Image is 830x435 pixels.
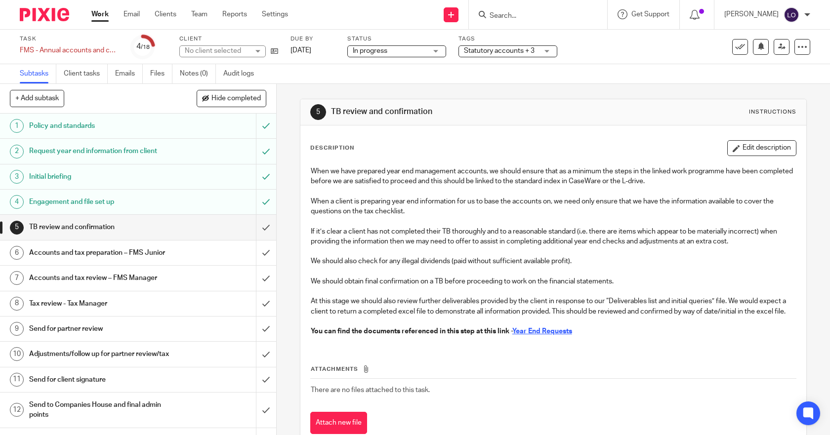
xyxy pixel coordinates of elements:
[10,271,24,285] div: 7
[29,169,174,184] h1: Initial briefing
[290,47,311,54] span: [DATE]
[310,144,354,152] p: Description
[179,35,278,43] label: Client
[10,347,24,361] div: 10
[10,145,24,158] div: 2
[20,45,119,55] div: FMS - Annual accounts and corporation tax - December 2024
[20,64,56,83] a: Subtasks
[124,9,140,19] a: Email
[749,108,796,116] div: Instructions
[115,64,143,83] a: Emails
[310,412,367,434] button: Attach new file
[185,46,249,56] div: No client selected
[311,166,796,187] p: When we have prepared year end management accounts, we should ensure that as a minimum the steps ...
[311,296,796,316] p: At this stage we should also review further deliverables provided by the client in response to ou...
[290,35,335,43] label: Due by
[727,140,796,156] button: Edit description
[29,296,174,311] h1: Tax review - Tax Manager
[353,47,387,54] span: In progress
[223,64,261,83] a: Audit logs
[10,221,24,235] div: 5
[197,90,266,107] button: Hide completed
[29,321,174,336] h1: Send for partner review
[211,95,261,103] span: Hide completed
[20,8,69,21] img: Pixie
[347,35,446,43] label: Status
[141,44,150,50] small: /18
[180,64,216,83] a: Notes (0)
[10,322,24,336] div: 9
[10,246,24,260] div: 6
[29,372,174,387] h1: Send for client signature
[489,12,578,21] input: Search
[10,195,24,209] div: 4
[136,41,150,52] div: 4
[311,328,512,335] strong: You can find the documents referenced in this step at this link -
[311,387,430,394] span: There are no files attached to this task.
[10,170,24,184] div: 3
[458,35,557,43] label: Tags
[155,9,176,19] a: Clients
[29,397,174,423] h1: Send to Companies House and final admin points
[311,197,796,217] p: When a client is preparing year end information for us to base the accounts on, we need only ensu...
[262,9,288,19] a: Settings
[150,64,172,83] a: Files
[631,11,669,18] span: Get Support
[784,7,799,23] img: svg%3E
[10,373,24,387] div: 11
[64,64,108,83] a: Client tasks
[29,347,174,361] h1: Adjustments/follow up for partner review/tax
[10,90,64,107] button: + Add subtask
[311,256,796,266] p: We should also check for any illegal dividends (paid without sufficient available profit).
[10,119,24,133] div: 1
[20,45,119,55] div: FMS - Annual accounts and corporation tax - [DATE]
[331,107,574,117] h1: TB review and confirmation
[512,328,572,335] a: Year End Requests
[29,220,174,235] h1: TB review and confirmation
[29,245,174,260] h1: Accounts and tax preparation – FMS Junior
[464,47,535,54] span: Statutory accounts + 3
[311,277,796,286] p: We should obtain final confirmation on a TB before proceeding to work on the financial statements.
[29,271,174,285] h1: Accounts and tax review – FMS Manager
[724,9,779,19] p: [PERSON_NAME]
[91,9,109,19] a: Work
[10,403,24,417] div: 12
[29,195,174,209] h1: Engagement and file set up
[10,297,24,311] div: 8
[310,104,326,120] div: 5
[20,35,119,43] label: Task
[191,9,207,19] a: Team
[29,119,174,133] h1: Policy and standards
[29,144,174,158] h1: Request year end information from client
[311,227,796,247] p: If it’s clear a client has not completed their TB thoroughly and to a reasonable standard (i.e. t...
[311,366,358,372] span: Attachments
[222,9,247,19] a: Reports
